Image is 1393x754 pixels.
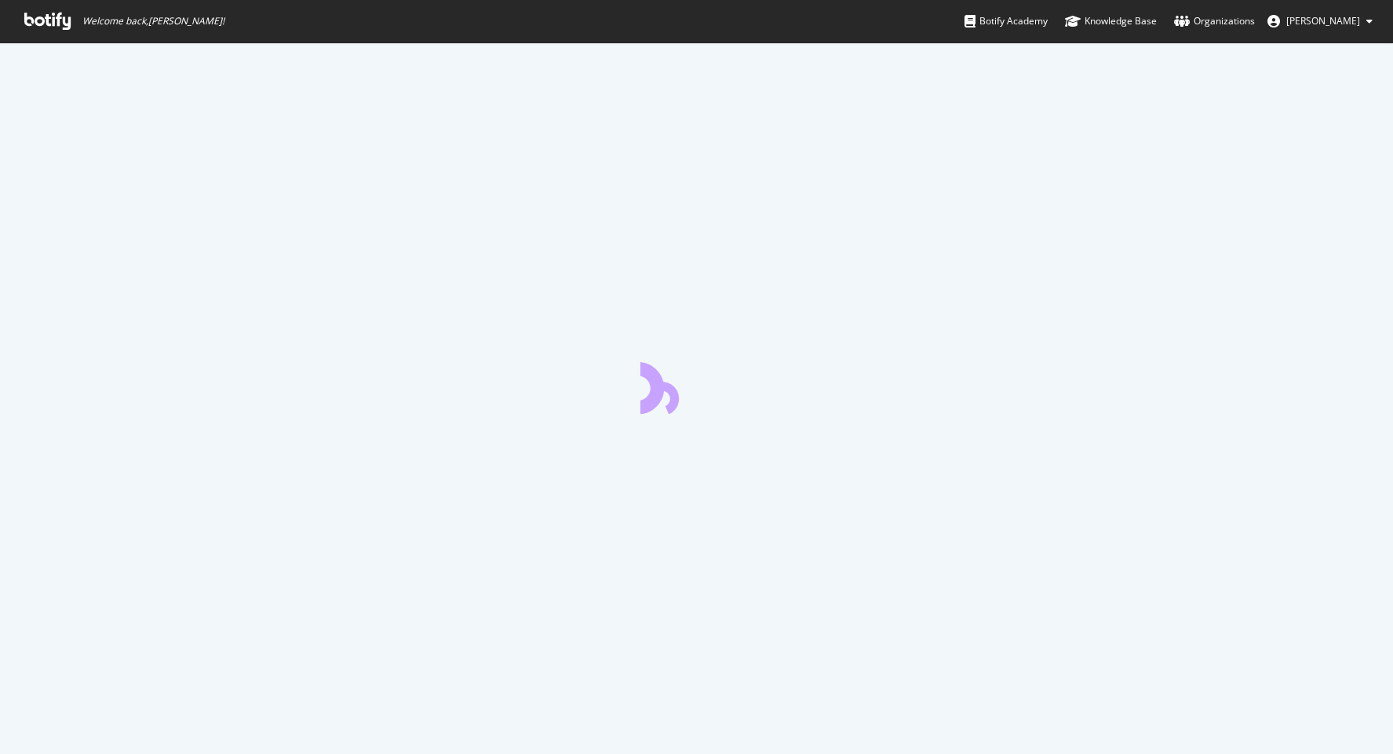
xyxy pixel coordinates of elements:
[1286,14,1360,27] span: CJ Camua
[1065,13,1157,29] div: Knowledge Base
[965,13,1048,29] div: Botify Academy
[640,357,753,414] div: animation
[1174,13,1255,29] div: Organizations
[82,15,224,27] span: Welcome back, [PERSON_NAME] !
[1255,9,1385,34] button: [PERSON_NAME]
